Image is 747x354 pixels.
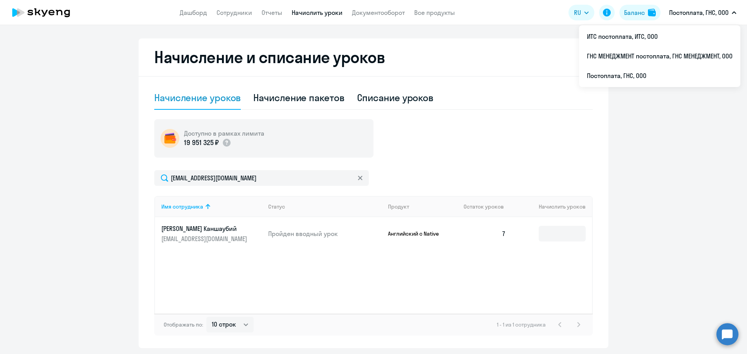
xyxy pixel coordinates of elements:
div: Имя сотрудника [161,203,262,210]
button: RU [568,5,594,20]
p: Английский с Native [388,230,447,237]
p: [PERSON_NAME] Каншаубий [161,224,249,233]
a: Отчеты [262,9,282,16]
span: 1 - 1 из 1 сотрудника [497,321,546,328]
ul: RU [579,25,740,87]
a: Дашборд [180,9,207,16]
button: Балансbalance [619,5,660,20]
p: 19 951 325 ₽ [184,138,219,148]
div: Списание уроков [357,91,434,104]
img: balance [648,9,656,16]
div: Продукт [388,203,409,210]
span: Отображать по: [164,321,203,328]
div: Продукт [388,203,458,210]
h5: Доступно в рамках лимита [184,129,264,138]
span: Остаток уроков [464,203,504,210]
div: Начисление пакетов [253,91,344,104]
div: Статус [268,203,382,210]
h2: Начисление и списание уроков [154,48,593,67]
td: 7 [457,217,512,250]
div: Баланс [624,8,645,17]
input: Поиск по имени, email, продукту или статусу [154,170,369,186]
a: [PERSON_NAME] Каншаубий[EMAIL_ADDRESS][DOMAIN_NAME] [161,224,262,243]
span: RU [574,8,581,17]
a: Начислить уроки [292,9,343,16]
div: Статус [268,203,285,210]
button: Постоплата, ГНС, ООО [665,3,740,22]
div: Начисление уроков [154,91,241,104]
th: Начислить уроков [512,196,592,217]
p: Пройден вводный урок [268,229,382,238]
a: Сотрудники [217,9,252,16]
img: wallet-circle.png [161,129,179,148]
div: Остаток уроков [464,203,512,210]
a: Документооборот [352,9,405,16]
p: Постоплата, ГНС, ООО [669,8,729,17]
div: Имя сотрудника [161,203,203,210]
a: Все продукты [414,9,455,16]
p: [EMAIL_ADDRESS][DOMAIN_NAME] [161,234,249,243]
